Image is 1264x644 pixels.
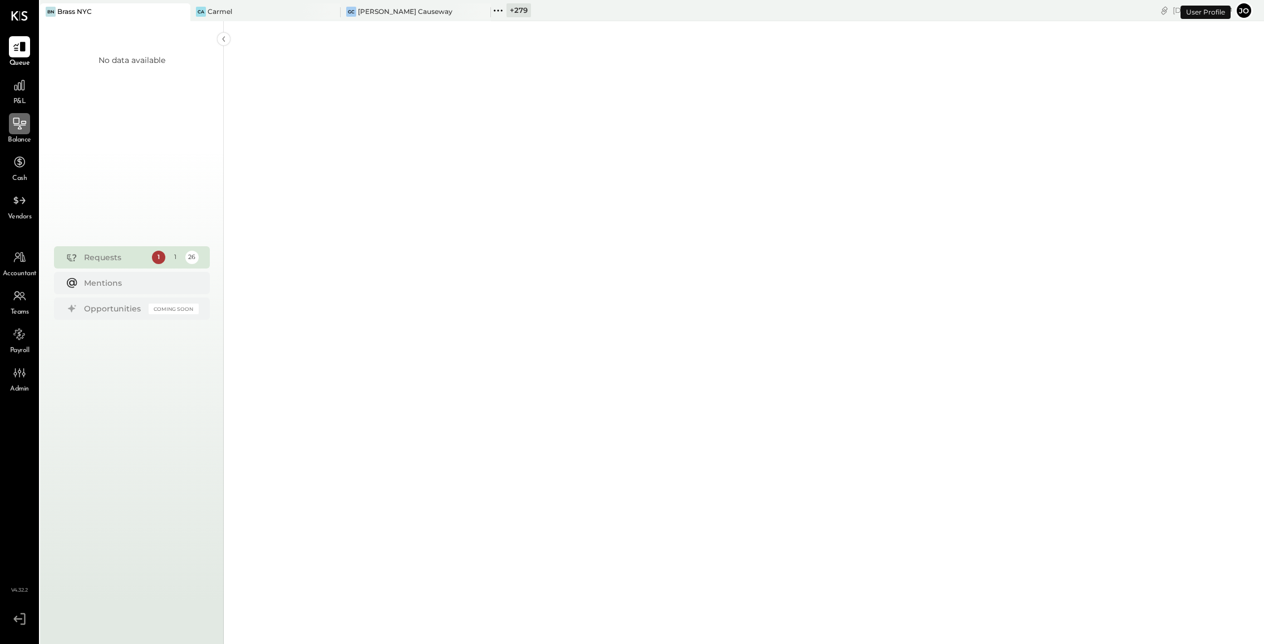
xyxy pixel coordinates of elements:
div: 26 [185,251,199,264]
span: Vendors [8,212,32,222]
div: Opportunities [84,303,143,314]
span: Queue [9,58,30,69]
a: Queue [1,36,38,69]
div: Mentions [84,277,193,289]
div: GC [346,7,356,17]
div: [PERSON_NAME] Causeway [358,7,453,16]
span: Cash [12,174,27,184]
div: + 279 [506,3,531,17]
a: Balance [1,113,38,145]
div: copy link [1159,4,1170,16]
div: No data available [99,55,165,66]
span: Admin [10,384,29,394]
span: P&L [13,97,26,107]
span: Balance [8,135,31,145]
a: Cash [1,152,38,184]
span: Accountant [3,269,37,279]
a: Vendors [1,190,38,222]
div: User Profile [1181,6,1231,19]
div: 1 [169,251,182,264]
div: BN [46,7,56,17]
div: Requests [84,252,146,263]
a: Accountant [1,247,38,279]
a: Teams [1,285,38,318]
span: Payroll [10,346,29,356]
div: 1 [152,251,165,264]
a: P&L [1,75,38,107]
div: Ca [196,7,206,17]
div: Brass NYC [57,7,92,16]
div: Coming Soon [149,304,199,314]
a: Payroll [1,324,38,356]
div: [DATE] [1173,5,1232,16]
button: Jo [1235,2,1253,19]
a: Admin [1,362,38,394]
div: Carmel [208,7,232,16]
span: Teams [11,308,29,318]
